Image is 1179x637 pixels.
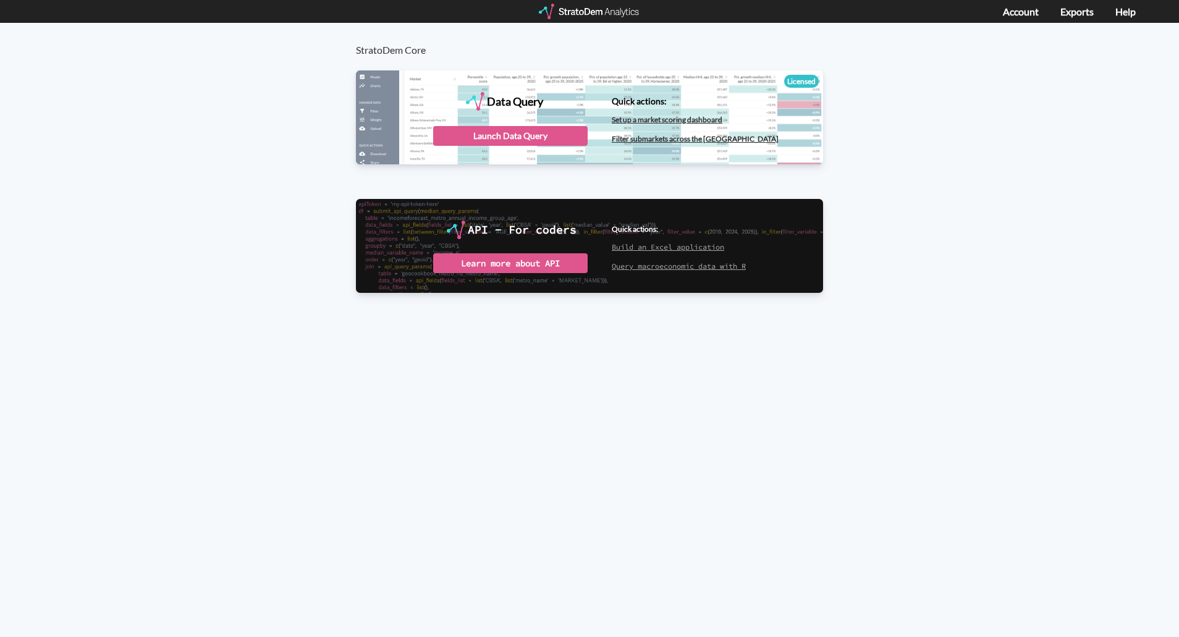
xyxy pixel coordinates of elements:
a: Help [1115,6,1136,17]
div: Launch Data Query [433,126,588,146]
a: Exports [1060,6,1094,17]
h4: Quick actions: [612,96,779,106]
h4: Quick actions: [612,225,746,233]
a: Set up a market scoring dashboard [612,115,722,124]
h3: StratoDem Core [356,23,836,56]
a: Build an Excel application [612,242,724,251]
div: Licensed [784,75,819,88]
div: API - For coders [468,221,577,239]
div: Data Query [487,92,543,111]
a: Account [1003,6,1039,17]
a: Query macroeconomic data with R [612,261,746,271]
a: Filter submarkets across the [GEOGRAPHIC_DATA] [612,134,779,143]
div: Learn more about API [433,253,588,273]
